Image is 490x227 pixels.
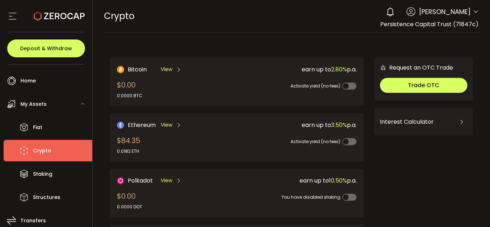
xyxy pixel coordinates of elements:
[380,65,386,71] img: 6nGpN7MZ9FLuBP83NiajKbTRY4UzlzQtBKtCrLLspmCkSvCZHBKvY3NxgQaT5JnOQREvtQ257bXeeSTueZfAPizblJ+Fe8JwA...
[161,121,172,129] span: View
[329,176,347,185] span: 10.50%
[117,135,140,155] div: $84.35
[33,122,42,133] span: Fiat
[117,177,124,184] img: DOT
[239,120,357,129] div: earn up to p.a.
[380,78,467,93] button: Trade OTC
[20,76,36,86] span: Home
[117,191,142,210] div: $0.00
[20,46,72,51] span: Deposit & Withdraw
[117,66,124,73] img: Bitcoin
[117,80,142,99] div: $0.00
[128,65,147,74] span: Bitcoin
[128,176,153,185] span: Polkadot
[419,7,471,16] span: [PERSON_NAME]
[291,83,340,89] span: Activate yield (no fees)
[104,10,135,22] span: Crypto
[239,65,357,74] div: earn up to p.a.
[117,93,142,99] div: 0.0000 BTC
[20,99,47,109] span: My Assets
[282,194,340,200] span: You have disabled staking
[454,193,490,227] iframe: Chat Widget
[20,216,46,226] span: Transfers
[161,177,172,184] span: View
[380,20,479,28] span: Persistence Capital Trust (71847c)
[33,192,60,203] span: Structures
[128,120,156,129] span: Ethereum
[117,204,142,210] div: 0.0000 DOT
[117,148,140,155] div: 0.0182 ETH
[33,169,52,179] span: Staking
[239,176,357,185] div: earn up to p.a.
[7,39,85,57] button: Deposit & Withdraw
[331,65,347,74] span: 2.80%
[291,138,340,145] span: Activate yield (no fees)
[408,81,439,89] span: Trade OTC
[161,66,172,73] span: View
[117,122,124,129] img: Ethereum
[33,146,51,156] span: Crypto
[374,63,453,72] div: Request an OTC Trade
[380,113,467,131] div: Interest Calculator
[331,121,347,129] span: 3.50%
